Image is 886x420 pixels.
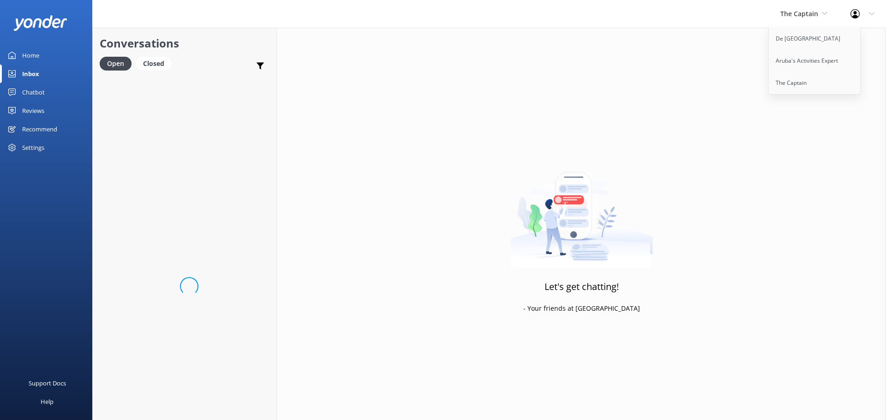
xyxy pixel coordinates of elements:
[22,120,57,138] div: Recommend
[769,72,861,94] a: The Captain
[780,9,818,18] span: The Captain
[41,392,54,411] div: Help
[22,101,44,120] div: Reviews
[22,83,45,101] div: Chatbot
[100,35,269,52] h2: Conversations
[136,57,171,71] div: Closed
[510,153,653,268] img: artwork of a man stealing a conversation from at giant smartphone
[769,50,861,72] a: Aruba's Activities Expert
[22,46,39,65] div: Home
[14,15,67,30] img: yonder-white-logo.png
[523,303,640,314] p: - Your friends at [GEOGRAPHIC_DATA]
[136,58,176,68] a: Closed
[100,58,136,68] a: Open
[545,279,619,294] h3: Let's get chatting!
[29,374,66,392] div: Support Docs
[22,138,44,157] div: Settings
[769,28,861,50] a: De [GEOGRAPHIC_DATA]
[22,65,39,83] div: Inbox
[100,57,132,71] div: Open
